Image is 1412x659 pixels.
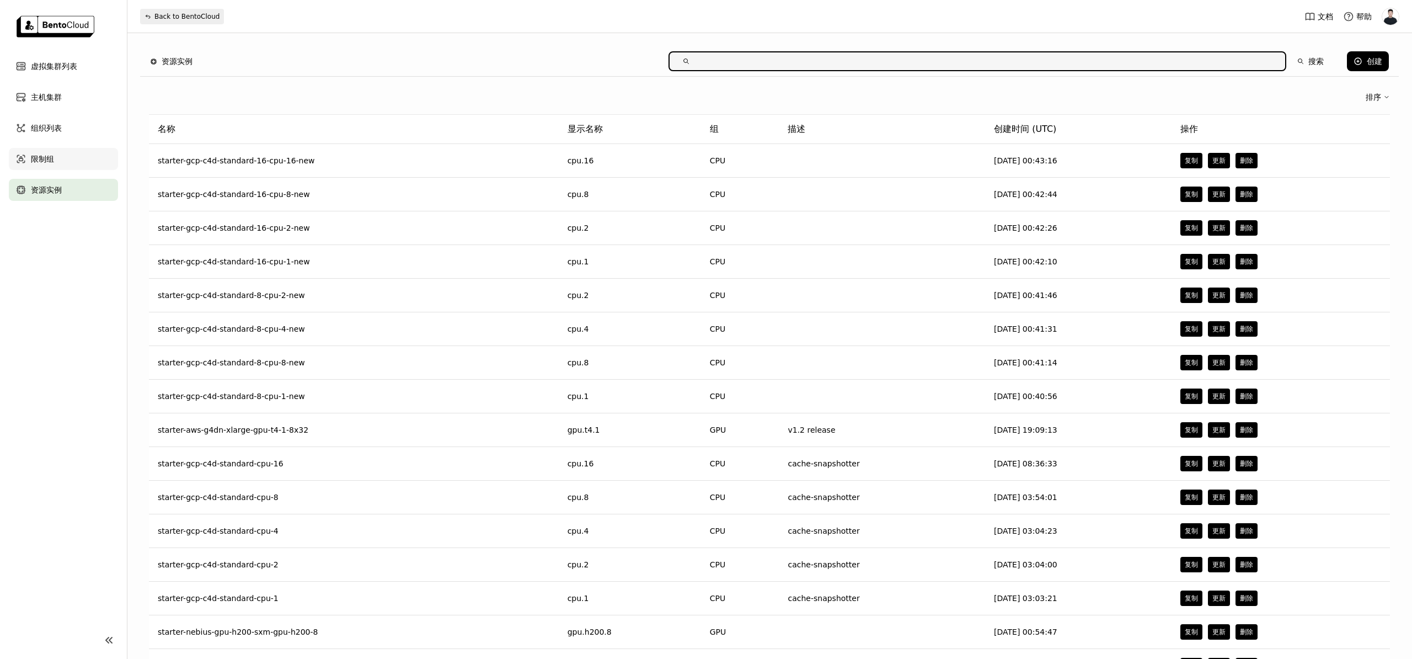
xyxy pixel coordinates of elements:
[559,582,701,615] td: cpu.1
[149,615,559,649] td: starter-nebius-gpu-h200-sxm-gpu-h200-8
[701,245,779,279] td: CPU
[985,514,1172,548] td: [DATE] 03:04:23
[701,115,779,144] th: 组
[140,9,224,24] button: Back to BentoCloud
[701,211,779,245] td: CPU
[1382,8,1399,25] img: 金洋 刘
[985,312,1172,346] td: [DATE] 00:41:31
[985,144,1172,178] td: [DATE] 00:43:16
[559,115,701,144] th: 显示名称
[149,380,559,413] td: starter-gcp-c4d-standard-8-cpu-1-new
[559,279,701,312] td: cpu.2
[701,346,779,380] td: CPU
[1208,321,1230,337] button: 更新
[31,121,62,135] span: 组织列表
[1366,86,1390,109] div: 排序
[1208,355,1230,370] button: 更新
[559,312,701,346] td: cpu.4
[1208,288,1230,303] button: 更新
[985,548,1172,582] td: [DATE] 03:04:00
[1235,187,1258,202] button: 删除
[985,279,1172,312] td: [DATE] 00:41:46
[559,481,701,514] td: cpu.8
[1235,254,1258,269] button: 删除
[1180,624,1202,640] button: 复制
[985,413,1172,447] td: [DATE] 19:09:13
[162,55,192,67] span: 资源实例
[1180,557,1202,572] button: 复制
[9,86,118,108] a: 主机集群
[559,178,701,211] td: cpu.8
[559,548,701,582] td: cpu.2
[149,279,559,312] td: starter-gcp-c4d-standard-8-cpu-2-new
[1208,591,1230,606] button: 更新
[779,447,985,481] td: cache-snapshotter
[1304,11,1333,22] a: 文档
[779,481,985,514] td: cache-snapshotter
[985,245,1172,279] td: [DATE] 00:42:10
[1208,422,1230,438] button: 更新
[985,582,1172,615] td: [DATE] 03:03:21
[559,447,701,481] td: cpu.16
[1366,91,1381,103] div: 排序
[1235,422,1258,438] button: 删除
[701,447,779,481] td: CPU
[779,115,985,144] th: 描述
[559,413,701,447] td: gpu.t4.1
[1235,490,1258,505] button: 删除
[701,144,779,178] td: CPU
[149,514,559,548] td: starter-gcp-c4d-standard-cpu-4
[1235,153,1258,168] button: 删除
[15,15,95,38] img: logo
[1347,51,1389,71] button: 创建
[1208,153,1230,168] button: 更新
[9,55,118,77] a: 虚拟集群列表
[985,447,1172,481] td: [DATE] 08:36:33
[149,245,559,279] td: starter-gcp-c4d-standard-16-cpu-1-new
[1180,321,1202,337] button: 复制
[701,279,779,312] td: CPU
[559,514,701,548] td: cpu.4
[149,481,559,514] td: starter-gcp-c4d-standard-cpu-8
[1318,12,1333,22] span: 文档
[1208,490,1230,505] button: 更新
[1180,490,1202,505] button: 复制
[149,447,559,481] td: starter-gcp-c4d-standard-cpu-16
[1208,254,1230,269] button: 更新
[1208,187,1230,202] button: 更新
[149,312,559,346] td: starter-gcp-c4d-standard-8-cpu-4-new
[701,615,779,649] td: GPU
[1208,220,1230,236] button: 更新
[1235,557,1258,572] button: 删除
[1235,591,1258,606] button: 删除
[1235,624,1258,640] button: 删除
[985,380,1172,413] td: [DATE] 00:40:56
[149,548,559,582] td: starter-gcp-c4d-standard-cpu-2
[9,148,118,170] a: 限制组
[559,144,701,178] td: cpu.16
[1208,624,1230,640] button: 更新
[779,514,985,548] td: cache-snapshotter
[1235,321,1258,337] button: 删除
[149,178,559,211] td: starter-gcp-c4d-standard-16-cpu-8-new
[1180,591,1202,606] button: 复制
[559,346,701,380] td: cpu.8
[9,179,118,201] a: 资源实例
[985,211,1172,245] td: [DATE] 00:42:26
[1235,523,1258,539] button: 删除
[985,615,1172,649] td: [DATE] 00:54:47
[779,582,985,615] td: cache-snapshotter
[1208,389,1230,404] button: 更新
[1235,355,1258,370] button: 删除
[701,548,779,582] td: CPU
[1180,187,1202,202] button: 复制
[701,481,779,514] td: CPU
[1180,220,1202,236] button: 复制
[149,413,559,447] td: starter-aws-g4dn-xlarge-gpu-t4-1-8x32
[1356,12,1372,22] span: 帮助
[1235,220,1258,236] button: 删除
[154,12,220,21] span: Back to BentoCloud
[1172,115,1390,144] th: 操作
[701,312,779,346] td: CPU
[1180,456,1202,471] button: 复制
